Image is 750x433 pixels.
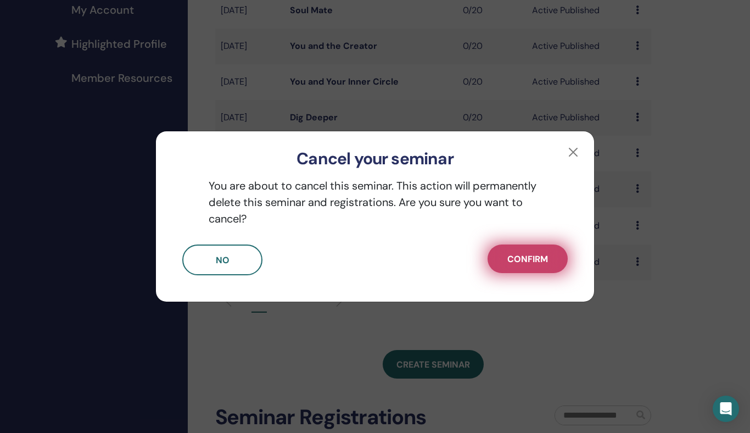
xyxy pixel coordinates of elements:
[216,254,230,266] span: No
[507,253,548,265] span: Confirm
[713,396,739,422] div: Open Intercom Messenger
[488,245,568,273] button: Confirm
[182,245,262,275] button: No
[173,149,577,169] h3: Cancel your seminar
[182,177,568,227] p: You are about to cancel this seminar. This action will permanently delete this seminar and regist...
